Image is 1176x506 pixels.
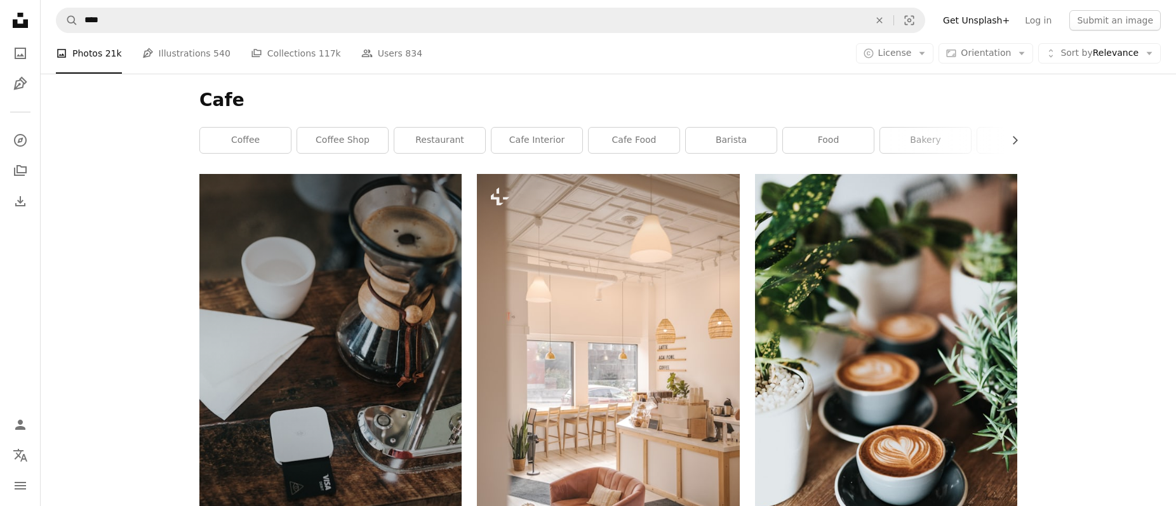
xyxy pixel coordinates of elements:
a: Log in / Sign up [8,412,33,437]
a: Users 834 [361,33,422,74]
a: Photos [8,41,33,66]
a: coffee shop [297,128,388,153]
button: Menu [8,473,33,498]
a: restaurant [394,128,485,153]
a: Illustrations [8,71,33,97]
a: Download History [8,189,33,214]
a: barista [686,128,777,153]
a: Collections [8,158,33,183]
span: Sort by [1060,48,1092,58]
a: coffee [200,128,291,153]
button: scroll list to the right [1003,128,1017,153]
a: food [783,128,874,153]
form: Find visuals sitewide [56,8,925,33]
span: Relevance [1060,47,1139,60]
a: Log in [1017,10,1059,30]
button: Language [8,443,33,468]
span: 117k [319,46,341,60]
a: Get Unsplash+ [935,10,1017,30]
button: Visual search [894,8,925,32]
span: Orientation [961,48,1011,58]
a: a room filled with furniture and lots of windows [477,364,739,376]
a: Collections 117k [251,33,341,74]
a: Explore [8,128,33,153]
button: License [856,43,934,63]
span: 540 [213,46,231,60]
h1: Cafe [199,89,1017,112]
button: Sort byRelevance [1038,43,1161,63]
a: Illustrations 540 [142,33,231,74]
span: 834 [405,46,422,60]
a: bar [977,128,1068,153]
button: Search Unsplash [57,8,78,32]
a: bakery [880,128,971,153]
a: cafe food [589,128,679,153]
button: Clear [865,8,893,32]
a: white ceramic cup [199,364,462,376]
a: cafe interior [491,128,582,153]
span: License [878,48,912,58]
button: Submit an image [1069,10,1161,30]
button: Orientation [939,43,1033,63]
a: shallow focus photography of coffee late in mug on table [755,364,1017,376]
